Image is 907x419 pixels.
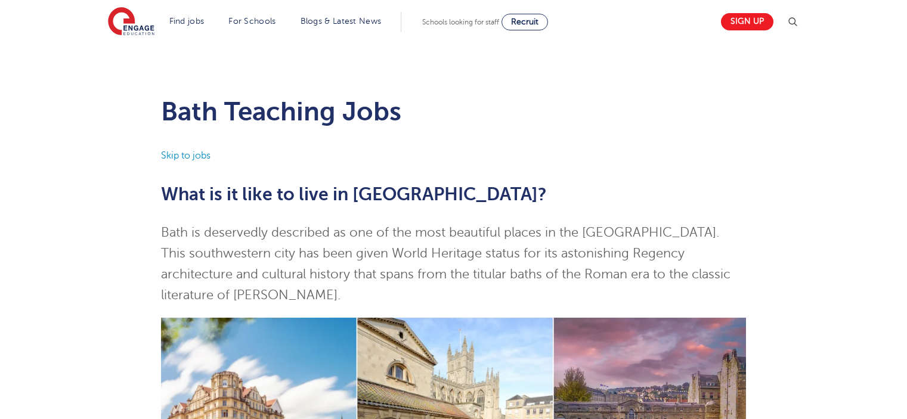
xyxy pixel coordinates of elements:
[108,7,154,37] img: Engage Education
[502,14,548,30] a: Recruit
[422,18,499,26] span: Schools looking for staff
[511,17,538,26] span: Recruit
[161,225,730,302] span: Bath is deservedly described as one of the most beautiful places in the [GEOGRAPHIC_DATA]. This s...
[161,184,547,204] span: What is it like to live in [GEOGRAPHIC_DATA]?
[169,17,205,26] a: Find jobs
[228,17,275,26] a: For Schools
[721,13,773,30] a: Sign up
[161,150,211,161] a: Skip to jobs
[161,97,746,126] h1: Bath Teaching Jobs
[301,17,382,26] a: Blogs & Latest News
